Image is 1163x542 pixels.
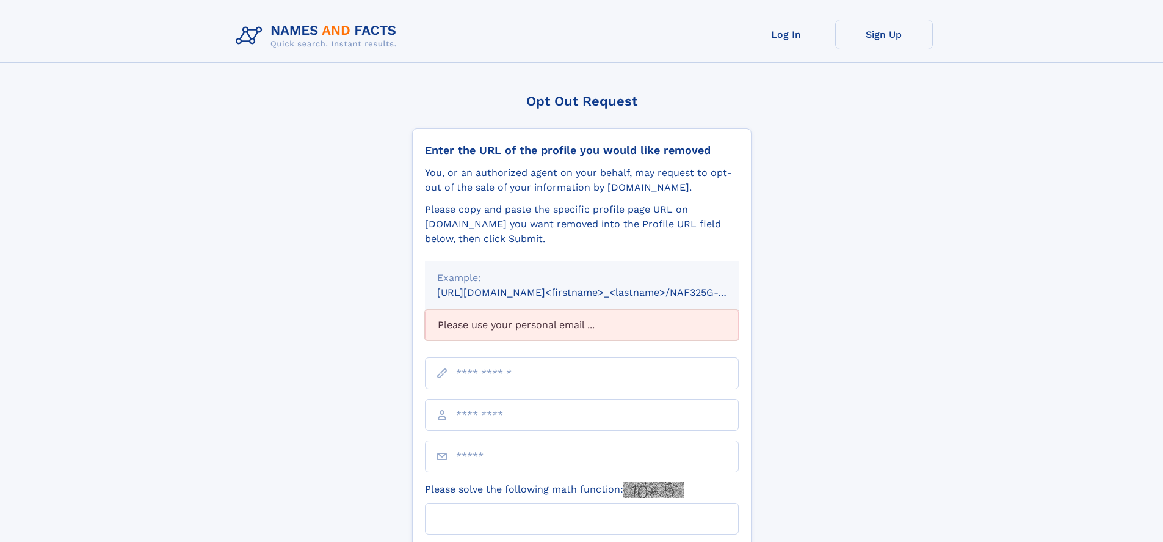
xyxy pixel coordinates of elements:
a: Log In [737,20,835,49]
img: Logo Names and Facts [231,20,407,53]
small: [URL][DOMAIN_NAME]<firstname>_<lastname>/NAF325G-xxxxxxxx [437,287,762,298]
div: Please copy and paste the specific profile page URL on [DOMAIN_NAME] you want removed into the Pr... [425,202,739,246]
div: Example: [437,271,726,285]
label: Please solve the following math function: [425,482,684,498]
div: Enter the URL of the profile you would like removed [425,144,739,157]
div: You, or an authorized agent on your behalf, may request to opt-out of the sale of your informatio... [425,166,739,195]
div: Please use your personal email ... [425,310,739,340]
a: Sign Up [835,20,933,49]
div: Opt Out Request [412,93,752,109]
